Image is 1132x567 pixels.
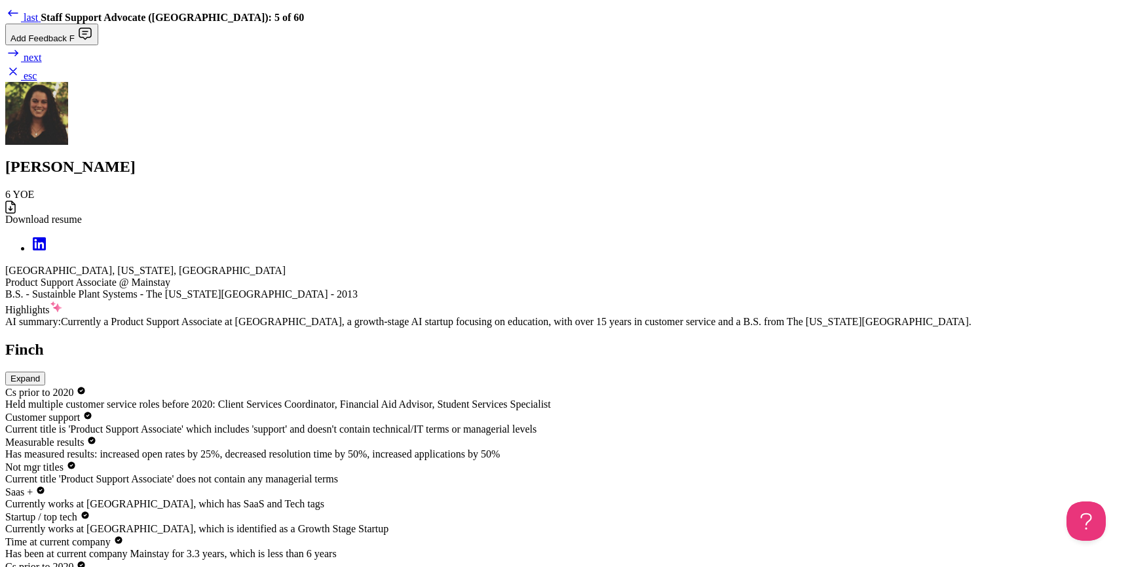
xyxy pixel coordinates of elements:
[5,412,80,423] span: Customer support
[5,52,42,63] a: next
[5,316,61,327] span: AI summary:
[5,24,98,45] button: Add Feedback F
[69,33,75,43] span: F
[1066,501,1106,541] iframe: Help Scout Beacon - Open
[24,52,42,63] span: next
[5,265,286,276] span: [GEOGRAPHIC_DATA], [US_STATE], [GEOGRAPHIC_DATA]
[5,536,111,547] span: Time at current company
[5,498,1127,510] div: Currently works at [GEOGRAPHIC_DATA], which has SaaS and Tech tags
[5,523,1127,535] div: Currently works at [GEOGRAPHIC_DATA], which is identified as a Growth Stage Startup
[5,473,1127,485] div: Current title 'Product Support Associate' does not contain any managerial terms
[24,70,37,81] span: esc
[5,12,41,23] a: last
[5,277,1127,288] div: Product Support Associate @ Mainstay
[5,82,68,145] img: 27d6f875c37ea136653464ae885385cc9df26fe0e736d666bf72366c823e6204
[5,548,1127,560] div: Has been at current company Mainstay for 3.3 years, which is less than 6 years
[5,214,1127,225] div: Download resume
[24,12,38,23] span: last
[5,399,1127,410] div: Held multiple customer service roles before 2020: Client Services Coordinator, Financial Aid Advi...
[5,70,37,81] a: Close
[5,300,1127,316] div: Highlights
[5,461,64,473] span: Not mgr titles
[5,341,1127,359] h2: Finch
[5,288,1127,300] div: B.S. - Sustainble Plant Systems - The [US_STATE][GEOGRAPHIC_DATA] - 2013
[41,12,304,23] strong: Staff Support Advocate ([GEOGRAPHIC_DATA]): 5 of 60
[5,189,1127,201] div: 6 YOE
[5,511,77,522] span: Startup / top tech
[5,448,1127,460] div: Has measured results: increased open rates by 25%, decreased resolution time by 50%, increased ap...
[5,437,84,448] span: Measurable results
[5,158,1127,176] h1: [PERSON_NAME]
[5,387,73,398] span: Cs prior to 2020
[5,486,33,498] span: Saas +
[5,372,45,385] button: Expand
[5,423,1127,435] div: Current title is 'Product Support Associate' which includes 'support' and doesn't contain technic...
[5,316,1127,328] div: Currently a Product Support Associate at [GEOGRAPHIC_DATA], a growth-stage AI startup focusing on...
[10,33,67,43] span: Add Feedback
